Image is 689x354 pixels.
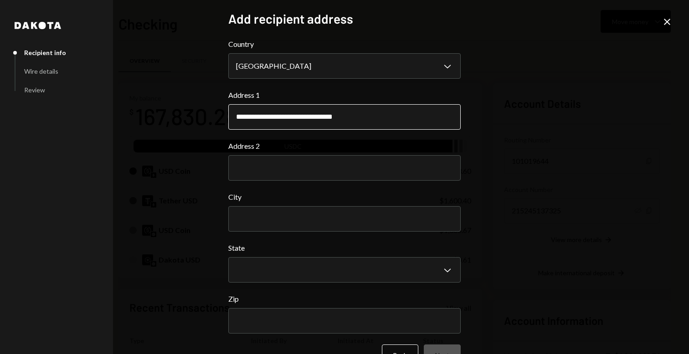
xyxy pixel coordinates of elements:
div: Recipient info [24,49,66,56]
label: Zip [228,293,461,304]
div: Review [24,86,45,94]
button: Country [228,53,461,79]
label: State [228,243,461,253]
label: Address 2 [228,141,461,152]
label: Address 1 [228,90,461,101]
h2: Add recipient address [228,10,461,28]
label: City [228,192,461,202]
div: Wire details [24,67,58,75]
button: State [228,257,461,283]
label: Country [228,39,461,50]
